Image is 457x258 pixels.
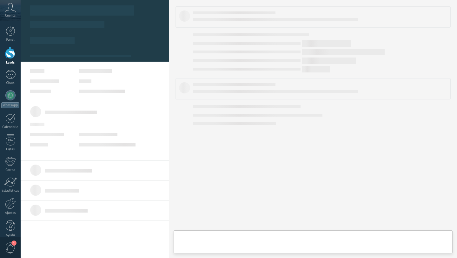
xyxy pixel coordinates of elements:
div: WhatsApp [1,102,19,108]
div: Chats [1,81,20,85]
div: Panel [1,38,20,42]
div: Correo [1,168,20,172]
div: Ajustes [1,211,20,215]
div: Leads [1,61,20,65]
div: Ayuda [1,233,20,237]
span: 1 [11,241,17,246]
div: Calendario [1,125,20,129]
div: Listas [1,147,20,152]
div: Estadísticas [1,189,20,193]
span: Cuenta [5,14,16,18]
